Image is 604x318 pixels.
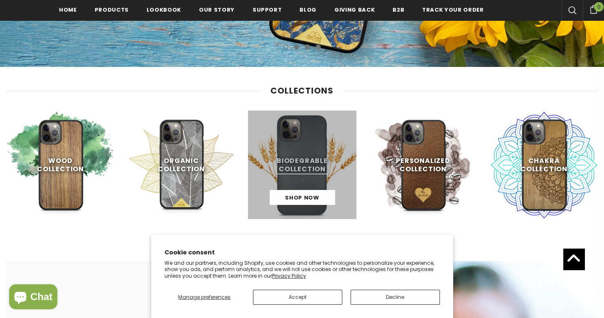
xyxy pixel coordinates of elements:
button: Decline [351,290,440,305]
a: 0 [583,4,604,14]
inbox-online-store-chat: Shopify online store chat [7,284,60,311]
button: 1 [283,44,288,49]
span: Track your order [422,6,484,14]
span: Shop Now [285,194,319,202]
a: Privacy Policy [272,272,306,279]
span: Products [95,6,129,14]
span: Collections [270,85,334,96]
span: Giving back [334,6,375,14]
button: 4 [316,44,321,49]
span: Blog [300,6,317,14]
button: Accept [253,290,342,305]
span: Lookbook [147,6,181,14]
button: Manage preferences [165,290,245,305]
p: We and our partners, including Shopify, use cookies and other technologies to personalize your ex... [165,260,440,279]
span: 0 [594,2,604,12]
button: 3 [305,44,310,49]
span: Home [59,6,77,14]
h2: Cookie consent [165,248,440,257]
a: Shop Now [270,190,335,205]
span: B2B [393,6,404,14]
span: Manage preferences [178,293,231,301]
button: 2 [294,44,299,49]
span: Our Story [199,6,235,14]
span: support [253,6,282,14]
